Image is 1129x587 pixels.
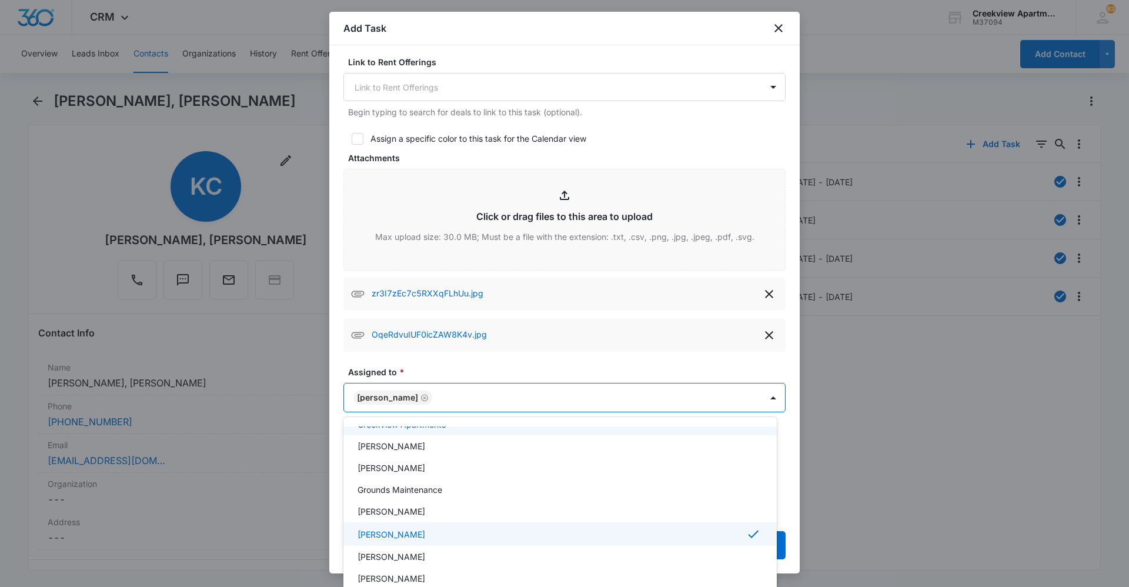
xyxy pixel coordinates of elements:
[358,551,425,563] p: [PERSON_NAME]
[358,462,425,474] p: [PERSON_NAME]
[358,483,442,496] p: Grounds Maintenance
[358,528,425,541] p: [PERSON_NAME]
[358,505,425,518] p: [PERSON_NAME]
[358,440,425,452] p: [PERSON_NAME]
[358,572,425,585] p: [PERSON_NAME]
